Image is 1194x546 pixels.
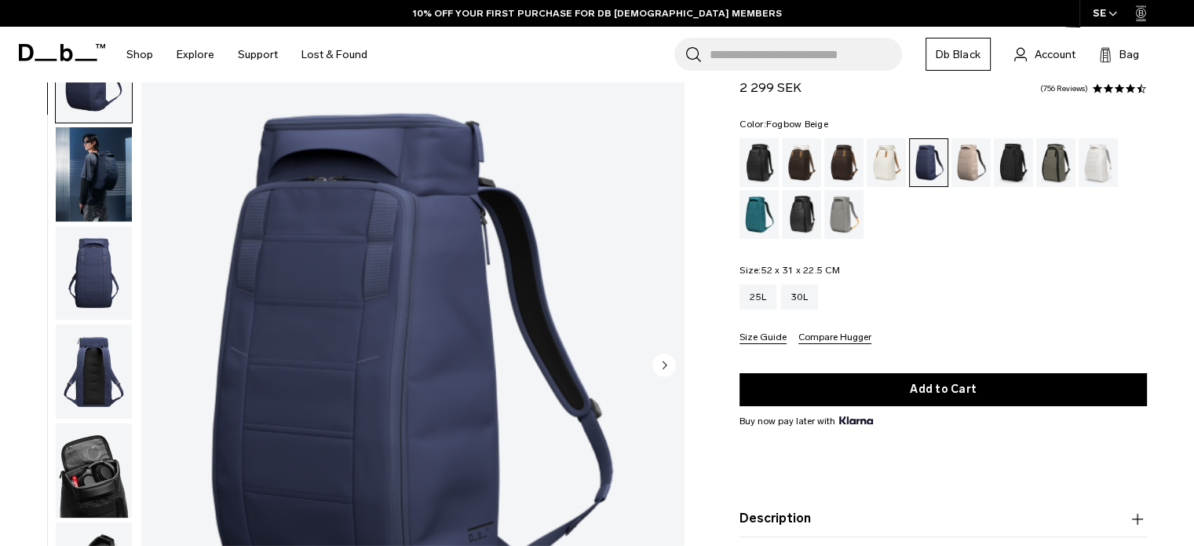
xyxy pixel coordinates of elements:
button: Size Guide [739,332,787,344]
span: Account [1035,46,1075,63]
a: Shop [126,27,153,82]
button: Add to Cart [739,373,1147,406]
a: Oatmilk [867,138,906,187]
button: Hugger Backpack 30L Blue Hour [55,423,133,519]
span: Bag [1119,46,1139,63]
a: 10% OFF YOUR FIRST PURCHASE FOR DB [DEMOGRAPHIC_DATA] MEMBERS [413,6,782,20]
a: Clean Slate [1079,138,1118,187]
a: Midnight Teal [739,190,779,239]
span: Buy now pay later with [739,414,873,428]
button: Compare Hugger [798,332,871,344]
button: Bag [1099,45,1139,64]
nav: Main Navigation [115,27,379,82]
button: Description [739,510,1147,529]
button: Hugger Backpack 30L Blue Hour [55,225,133,321]
a: Cappuccino [782,138,821,187]
img: {"height" => 20, "alt" => "Klarna"} [839,416,873,424]
a: Black Out [739,138,779,187]
a: Lost & Found [301,27,367,82]
img: Hugger Backpack 30L Blue Hour [56,324,132,419]
a: Account [1014,45,1075,64]
a: 756 reviews [1040,85,1088,93]
button: Hugger Backpack 30L Blue Hour [55,324,133,420]
a: Support [238,27,278,82]
span: 52 x 31 x 22.5 CM [761,265,839,276]
span: 2 299 SEK [739,80,801,95]
span: Fogbow Beige [766,119,828,130]
a: Fogbow Beige [951,138,991,187]
a: Espresso [824,138,864,187]
a: Forest Green [1036,138,1075,187]
a: Charcoal Grey [994,138,1033,187]
a: Db Black [926,38,991,71]
legend: Color: [739,119,828,129]
a: 25L [739,284,776,310]
a: Sand Grey [824,190,864,239]
img: Hugger Backpack 30L Blue Hour [56,127,132,222]
a: Reflective Black [782,190,821,239]
a: Explore [177,27,214,82]
img: Hugger Backpack 30L Blue Hour [56,423,132,518]
legend: Size: [739,266,840,275]
button: Hugger Backpack 30L Blue Hour [55,126,133,222]
a: 30L [781,284,818,310]
img: Hugger Backpack 30L Blue Hour [56,226,132,321]
a: Blue Hour [909,138,948,187]
button: Next slide [652,353,676,379]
